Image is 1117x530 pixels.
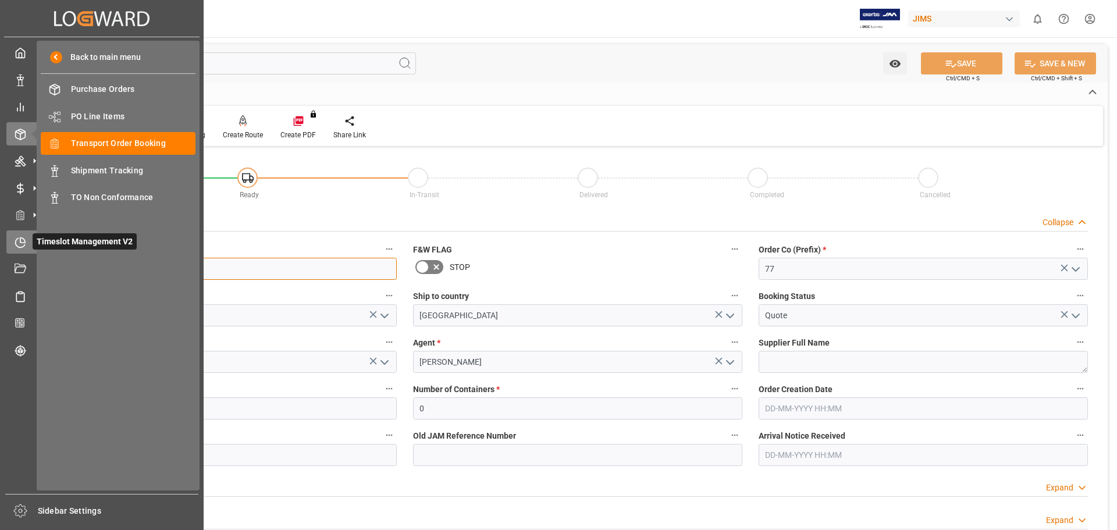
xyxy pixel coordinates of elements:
[759,430,845,442] span: Arrival Notice Received
[54,52,416,74] input: Search Fields
[375,307,392,325] button: open menu
[1046,482,1073,494] div: Expand
[1024,6,1051,32] button: show 0 new notifications
[750,191,784,199] span: Completed
[759,244,826,256] span: Order Co (Prefix)
[720,353,738,371] button: open menu
[240,191,259,199] span: Ready
[62,51,141,63] span: Back to main menu
[71,191,196,204] span: TO Non Conformance
[759,397,1088,419] input: DD-MM-YYYY HH:MM
[41,132,195,155] a: Transport Order Booking
[6,230,197,253] a: Timeslot Management V2Timeslot Management V2
[883,52,907,74] button: open menu
[410,191,439,199] span: In-Transit
[71,111,196,123] span: PO Line Items
[579,191,608,199] span: Delivered
[382,428,397,443] button: Ready Date *
[413,244,452,256] span: F&W FLAG
[727,288,742,303] button: Ship to country
[1073,288,1088,303] button: Booking Status
[759,290,815,303] span: Booking Status
[727,381,742,396] button: Number of Containers *
[41,186,195,209] a: TO Non Conformance
[921,52,1002,74] button: SAVE
[6,284,197,307] a: Sailing Schedules
[860,9,900,29] img: Exertis%20JAM%20-%20Email%20Logo.jpg_1722504956.jpg
[1066,307,1083,325] button: open menu
[71,83,196,95] span: Purchase Orders
[946,74,980,83] span: Ctrl/CMD + S
[413,430,516,442] span: Old JAM Reference Number
[1073,428,1088,443] button: Arrival Notice Received
[908,10,1020,27] div: JIMS
[720,307,738,325] button: open menu
[71,137,196,150] span: Transport Order Booking
[6,312,197,335] a: CO2 Calculator
[759,383,833,396] span: Order Creation Date
[67,304,397,326] input: Type to search/select
[6,339,197,361] a: Tracking Shipment
[6,95,197,118] a: My Reports
[1051,6,1077,32] button: Help Center
[1073,335,1088,350] button: Supplier Full Name
[759,444,1088,466] input: DD-MM-YYYY HH:MM
[71,165,196,177] span: Shipment Tracking
[223,130,263,140] div: Create Route
[1066,260,1083,278] button: open menu
[1031,74,1082,83] span: Ctrl/CMD + Shift + S
[727,428,742,443] button: Old JAM Reference Number
[727,335,742,350] button: Agent *
[727,241,742,257] button: F&W FLAG
[413,337,440,349] span: Agent
[413,290,469,303] span: Ship to country
[6,41,197,64] a: My Cockpit
[1073,241,1088,257] button: Order Co (Prefix) *
[333,130,366,140] div: Share Link
[375,353,392,371] button: open menu
[6,68,197,91] a: Data Management
[41,105,195,127] a: PO Line Items
[41,159,195,182] a: Shipment Tracking
[1043,216,1073,229] div: Collapse
[382,381,397,396] button: Supplier Number
[908,8,1024,30] button: JIMS
[67,444,397,466] input: DD-MM-YYYY
[920,191,951,199] span: Cancelled
[759,337,830,349] span: Supplier Full Name
[382,288,397,303] button: Country of Origin (Suffix) *
[1015,52,1096,74] button: SAVE & NEW
[33,233,137,250] span: Timeslot Management V2
[1046,514,1073,527] div: Expand
[1073,381,1088,396] button: Order Creation Date
[450,261,470,273] span: STOP
[6,258,197,280] a: Document Management
[413,383,500,396] span: Number of Containers
[382,335,397,350] button: Shipment type *
[382,241,397,257] button: JAM Reference Number
[41,78,195,101] a: Purchase Orders
[38,505,199,517] span: Sidebar Settings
